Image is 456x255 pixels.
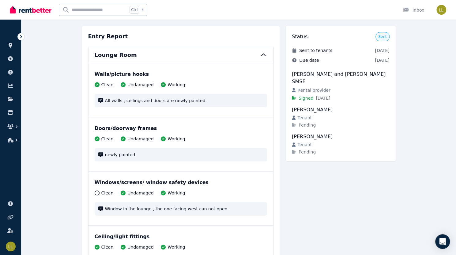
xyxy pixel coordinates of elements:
[130,6,139,14] span: Ctrl
[6,242,16,251] img: Lillian Li
[375,47,389,54] span: [DATE]
[127,136,153,142] span: Undamaged
[101,136,114,142] span: Clean
[435,234,450,249] div: Open Intercom Messenger
[292,33,309,40] h3: Status:
[105,98,264,104] span: All walls , ceilings and doors are newly painted.
[127,244,153,250] span: Undamaged
[375,57,389,63] span: [DATE]
[168,244,185,250] span: Working
[299,122,316,128] span: Pending
[127,82,153,88] span: Undamaged
[168,190,185,196] span: Working
[95,179,267,186] div: Windows/screens/ window safety devices
[378,34,386,39] span: Sent
[127,190,153,196] span: Undamaged
[105,206,264,212] span: Window in the lounge , the one facing west can not open.
[101,82,114,88] span: Clean
[95,233,267,240] div: Ceiling/light fittings
[101,244,114,250] span: Clean
[95,71,267,78] div: Walls/picture hooks
[101,190,114,196] span: Clean
[299,95,313,101] span: Signed
[95,125,267,132] div: Doors/doorway frames
[88,32,128,41] h3: Entry Report
[297,115,312,121] span: Tenant
[316,95,330,101] span: [DATE]
[403,7,424,13] div: Inbox
[95,51,137,59] h6: Lounge Room
[299,47,332,54] span: Sent to tenants
[299,149,316,155] span: Pending
[141,7,144,12] span: k
[297,142,312,148] span: Tenant
[436,5,446,15] img: Lillian Li
[299,57,319,63] span: Due date
[292,106,389,113] div: [PERSON_NAME]
[297,87,330,93] span: Rental provider
[105,152,264,158] span: newly painted
[168,136,185,142] span: Working
[10,5,51,14] img: RentBetter
[292,133,389,140] div: [PERSON_NAME]
[168,82,185,88] span: Working
[292,71,389,85] div: [PERSON_NAME] and [PERSON_NAME] SMSF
